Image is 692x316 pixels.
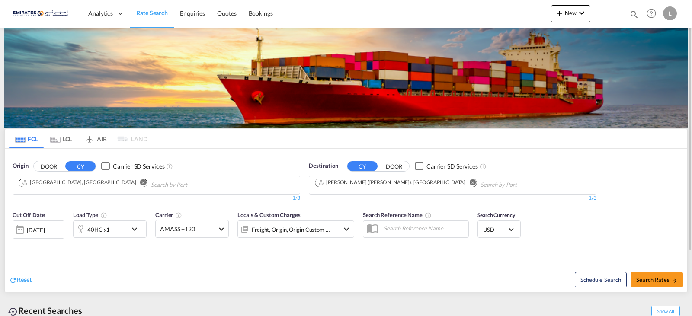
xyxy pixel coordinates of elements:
span: USD [483,226,507,233]
button: Note: By default Schedule search will only considerorigin ports, destination ports and cut off da... [575,272,627,287]
div: L [663,6,677,20]
md-chips-wrap: Chips container. Use arrow keys to select chips. [17,176,237,192]
md-datepicker: Select [13,238,19,249]
md-icon: icon-magnify [629,10,639,19]
div: icon-refreshReset [9,275,32,285]
md-icon: icon-refresh [9,276,17,284]
button: DOOR [379,161,409,171]
div: 40HC x1 [87,223,110,236]
md-icon: icon-information-outline [100,212,107,219]
span: Search Reference Name [363,211,432,218]
md-tab-item: LCL [44,129,78,148]
button: CY [65,161,96,171]
md-icon: Your search will be saved by the below given name [425,212,432,219]
button: CY [347,161,378,171]
md-chips-wrap: Chips container. Use arrow keys to select chips. [314,176,566,192]
md-icon: icon-arrow-right [672,278,678,284]
span: Enquiries [180,10,205,17]
div: OriginDOOR CY Checkbox No InkUnchecked: Search for CY (Container Yard) services for all selected ... [5,149,687,292]
div: Freight Origin Origin Custom Destination Destination Custom Factory Stuffingicon-chevron-down [237,220,354,238]
span: Destination [309,162,338,170]
span: Search Rates [636,276,678,283]
md-checkbox: Checkbox No Ink [415,162,478,171]
input: Chips input. [481,178,563,192]
input: Search Reference Name [379,222,468,235]
span: AMASS +120 [160,225,216,233]
md-icon: Unchecked: Search for CY (Container Yard) services for all selected carriers.Checked : Search for... [480,163,487,170]
button: Remove [464,179,477,188]
md-icon: Unchecked: Search for CY (Container Yard) services for all selected carriers.Checked : Search for... [166,163,173,170]
img: c67187802a5a11ec94275b5db69a26e6.png [13,4,71,23]
div: 40HC x1icon-chevron-down [73,220,147,238]
md-icon: The selected Trucker/Carrierwill be displayed in the rate results If the rates are from another f... [175,212,182,219]
span: Help [644,6,659,21]
img: LCL+%26+FCL+BACKGROUND.png [4,28,688,128]
span: Locals & Custom Charges [237,211,301,218]
md-checkbox: Checkbox No Ink [101,162,164,171]
md-icon: icon-chevron-down [341,224,352,234]
md-icon: icon-chevron-down [577,8,587,18]
span: Search Currency [477,212,515,218]
button: Remove [134,179,147,188]
span: Carrier [155,211,182,218]
div: 1/3 [13,195,300,202]
div: [DATE] [13,220,64,239]
button: DOOR [34,161,64,171]
div: Jebel Ali, AEJEA [22,179,136,186]
div: [DATE] [27,226,45,234]
div: 1/3 [309,195,596,202]
md-icon: icon-airplane [84,134,95,140]
div: Freight Origin Origin Custom Destination Destination Custom Factory Stuffing [252,223,330,236]
button: icon-plus 400-fgNewicon-chevron-down [551,5,590,22]
div: Jawaharlal Nehru (Nhava Sheva), INNSA [318,179,465,186]
md-tab-item: AIR [78,129,113,148]
span: Cut Off Date [13,211,45,218]
div: Carrier SD Services [426,162,478,171]
md-pagination-wrapper: Use the left and right arrow keys to navigate between tabs [9,129,147,148]
span: Bookings [249,10,273,17]
span: Rate Search [136,9,168,16]
div: icon-magnify [629,10,639,22]
span: Reset [17,276,32,283]
button: Search Ratesicon-arrow-right [631,272,683,287]
md-select: Select Currency: $ USDUnited States Dollar [482,223,516,236]
span: Quotes [217,10,236,17]
div: Carrier SD Services [113,162,164,171]
md-tab-item: FCL [9,129,44,148]
input: Chips input. [151,178,233,192]
span: New [554,10,587,16]
span: Origin [13,162,28,170]
span: Analytics [88,9,113,18]
div: Help [644,6,663,22]
div: Press delete to remove this chip. [22,179,138,186]
span: Load Type [73,211,107,218]
md-icon: icon-plus 400-fg [554,8,565,18]
md-icon: icon-chevron-down [129,224,144,234]
div: Press delete to remove this chip. [318,179,467,186]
